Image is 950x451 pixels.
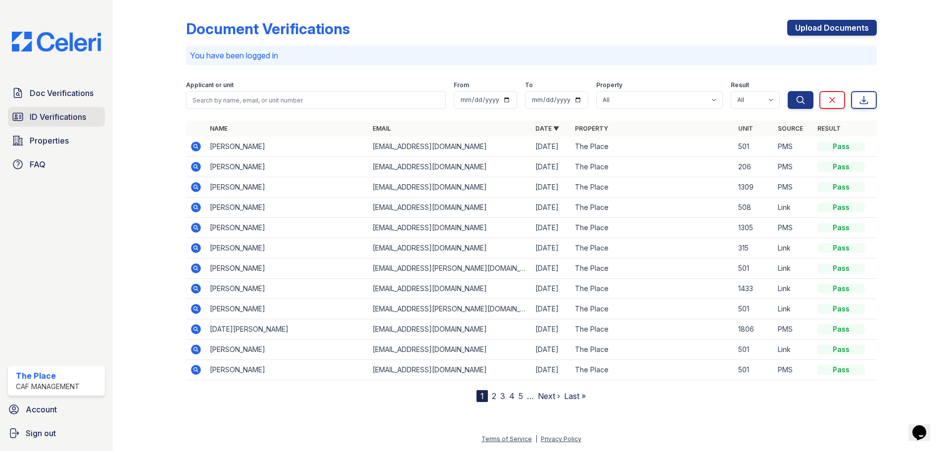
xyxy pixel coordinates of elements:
td: The Place [571,177,734,198]
td: [PERSON_NAME] [206,218,369,238]
span: ID Verifications [30,111,86,123]
td: Link [774,299,813,319]
a: ID Verifications [8,107,105,127]
td: The Place [571,137,734,157]
td: [PERSON_NAME] [206,177,369,198]
td: [PERSON_NAME] [206,258,369,279]
div: Pass [817,142,865,151]
div: Document Verifications [186,20,350,38]
p: You have been logged in [190,50,873,61]
td: 501 [734,360,774,380]
td: 501 [734,258,774,279]
td: [DATE] [531,218,571,238]
td: 501 [734,340,774,360]
a: Property [575,125,608,132]
td: 315 [734,238,774,258]
div: | [535,435,537,443]
td: [DATE] [531,319,571,340]
td: [DATE] [531,299,571,319]
td: [PERSON_NAME] [206,279,369,299]
td: [EMAIL_ADDRESS][DOMAIN_NAME] [369,177,531,198]
a: 5 [519,391,523,401]
td: [DATE] [531,238,571,258]
td: [DATE] [531,360,571,380]
label: Applicant or unit [186,81,234,89]
a: Properties [8,131,105,150]
td: The Place [571,238,734,258]
td: [DATE] [531,137,571,157]
td: The Place [571,360,734,380]
td: 501 [734,137,774,157]
td: [PERSON_NAME] [206,198,369,218]
div: Pass [817,162,865,172]
td: [DATE] [531,177,571,198]
td: The Place [571,279,734,299]
td: [EMAIL_ADDRESS][DOMAIN_NAME] [369,198,531,218]
td: The Place [571,258,734,279]
td: [EMAIL_ADDRESS][PERSON_NAME][DOMAIN_NAME] [369,299,531,319]
td: Link [774,258,813,279]
span: Account [26,403,57,415]
td: [DATE] [531,157,571,177]
td: 206 [734,157,774,177]
input: Search by name, email, or unit number [186,91,446,109]
td: [EMAIL_ADDRESS][DOMAIN_NAME] [369,360,531,380]
a: Name [210,125,228,132]
td: PMS [774,360,813,380]
div: Pass [817,304,865,314]
td: The Place [571,299,734,319]
td: [EMAIL_ADDRESS][DOMAIN_NAME] [369,157,531,177]
a: FAQ [8,154,105,174]
a: Next › [538,391,560,401]
a: Last » [564,391,586,401]
div: The Place [16,370,80,382]
td: [PERSON_NAME] [206,340,369,360]
div: Pass [817,365,865,375]
a: Privacy Policy [541,435,581,443]
td: [DATE][PERSON_NAME] [206,319,369,340]
td: [EMAIL_ADDRESS][DOMAIN_NAME] [369,340,531,360]
a: Upload Documents [787,20,877,36]
td: The Place [571,340,734,360]
td: 1305 [734,218,774,238]
td: [EMAIL_ADDRESS][PERSON_NAME][DOMAIN_NAME] [369,258,531,279]
td: PMS [774,137,813,157]
span: … [527,390,534,402]
img: CE_Logo_Blue-a8612792a0a2168367f1c8372b55b34899dd931a85d93a1a3d3e32e68fde9ad4.png [4,32,109,51]
td: Link [774,279,813,299]
label: From [454,81,469,89]
td: 1806 [734,319,774,340]
a: Source [778,125,803,132]
span: Doc Verifications [30,87,94,99]
a: Sign out [4,423,109,443]
a: Terms of Service [481,435,532,443]
td: [PERSON_NAME] [206,238,369,258]
td: [PERSON_NAME] [206,137,369,157]
label: To [525,81,533,89]
div: Pass [817,182,865,192]
a: Account [4,400,109,419]
td: [DATE] [531,198,571,218]
td: PMS [774,218,813,238]
td: [EMAIL_ADDRESS][DOMAIN_NAME] [369,319,531,340]
td: [DATE] [531,279,571,299]
a: Doc Verifications [8,83,105,103]
td: The Place [571,157,734,177]
a: Unit [738,125,753,132]
td: The Place [571,319,734,340]
td: Link [774,340,813,360]
td: 1309 [734,177,774,198]
iframe: chat widget [908,411,940,441]
div: Pass [817,345,865,354]
td: PMS [774,177,813,198]
span: Properties [30,135,69,147]
td: PMS [774,157,813,177]
div: 1 [476,390,488,402]
td: 508 [734,198,774,218]
td: [EMAIL_ADDRESS][DOMAIN_NAME] [369,238,531,258]
td: [PERSON_NAME] [206,299,369,319]
div: Pass [817,263,865,273]
a: Date ▼ [535,125,559,132]
span: Sign out [26,427,56,439]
